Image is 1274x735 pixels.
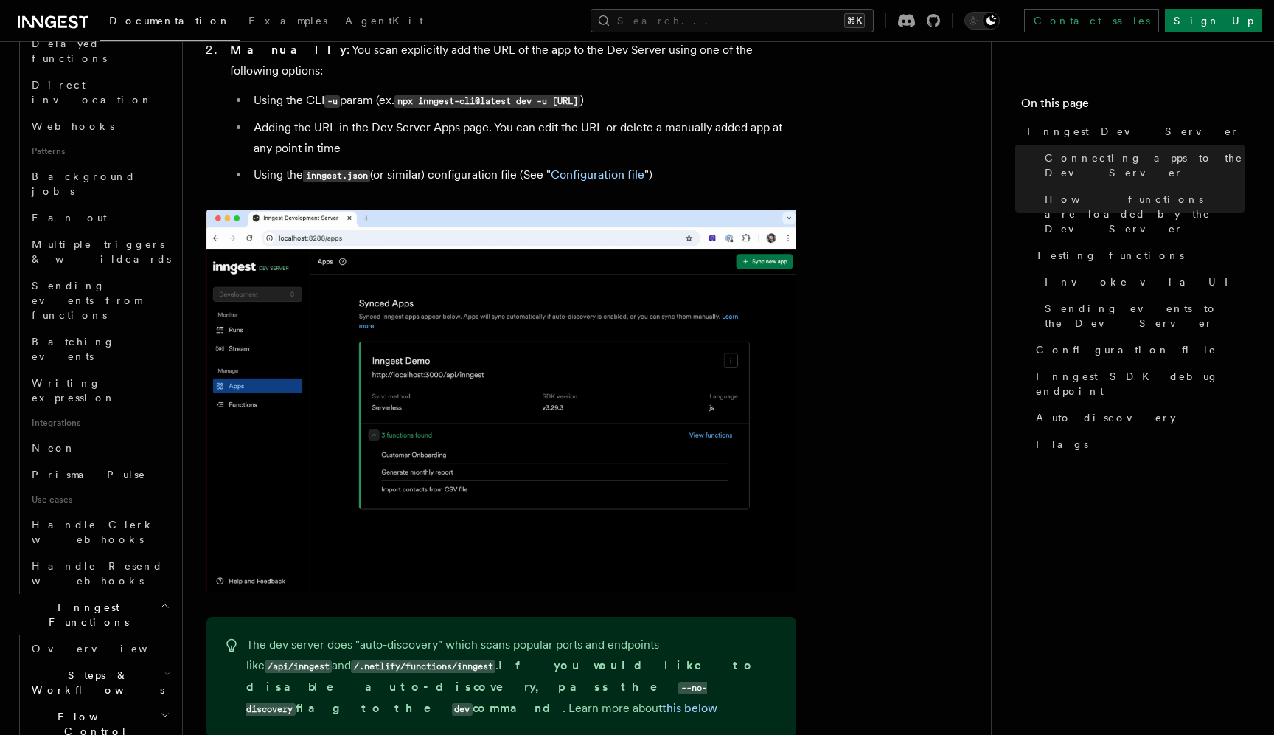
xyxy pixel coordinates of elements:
span: Sending events from functions [32,280,142,321]
span: Handle Clerk webhooks [32,519,155,545]
a: Writing expression [26,370,173,411]
span: Configuration file [1036,342,1216,357]
a: Configuration file [1030,337,1245,363]
code: /.netlify/functions/inngest [351,660,495,673]
a: Testing functions [1030,242,1245,269]
span: Multiple triggers & wildcards [32,238,171,265]
a: Sign Up [1165,9,1262,32]
a: Fan out [26,204,173,231]
span: Connecting apps to the Dev Server [1045,151,1245,180]
code: -u [324,95,340,108]
a: Multiple triggers & wildcards [26,231,173,272]
a: Flags [1030,431,1245,458]
span: Patterns [26,139,173,163]
a: Auto-discovery [1030,404,1245,431]
span: AgentKit [345,15,423,27]
strong: Manually [230,43,347,57]
button: Search...⌘K [591,9,874,32]
a: Connecting apps to the Dev Server [1039,145,1245,186]
a: Webhooks [26,113,173,139]
a: Contact sales [1024,9,1159,32]
span: Testing functions [1036,248,1184,263]
code: /api/inngest [265,660,332,673]
code: npx inngest-cli@latest dev -u [URL] [394,95,580,108]
span: Sending events to the Dev Server [1045,301,1245,331]
button: Steps & Workflows [26,662,173,703]
span: Use cases [26,488,173,511]
li: Using the CLI param (ex. ) [249,90,796,111]
span: Writing expression [32,377,116,404]
a: Inngest SDK debug endpoint [1030,363,1245,404]
a: Overview [26,635,173,662]
span: Integrations [26,411,173,435]
span: Examples [248,15,327,27]
span: Auto-discovery [1036,410,1176,425]
a: Prisma Pulse [26,461,173,488]
span: How functions are loaded by the Dev Server [1045,192,1245,236]
span: Overview [32,643,184,655]
a: Configuration file [551,168,644,182]
a: Handle Resend webhooks [26,553,173,594]
code: dev [452,703,473,716]
a: Neon [26,435,173,461]
img: Dev Server demo manually syncing an app [206,210,796,593]
a: Sending events from functions [26,272,173,328]
a: Invoke via UI [1039,269,1245,295]
span: Background jobs [32,170,136,197]
span: Fan out [32,212,107,224]
kbd: ⌘K [844,13,865,28]
span: Direct invocation [32,79,153,106]
li: Adding the URL in the Dev Server Apps page. You can edit the URL or delete a manually added app a... [249,117,796,159]
li: Using the (or similar) configuration file (See " ") [249,165,796,186]
p: The dev server does "auto-discovery" which scans popular ports and endpoints like and . . Learn m... [246,635,779,720]
button: Toggle dark mode [964,12,1000,30]
strong: If you would like to disable auto-discovery, pass the flag to the command [246,658,756,715]
a: Examples [240,4,336,40]
span: Inngest Functions [12,600,159,629]
span: Steps & Workflows [26,668,164,697]
span: Inngest SDK debug endpoint [1036,369,1245,398]
button: Inngest Functions [12,594,173,635]
span: Documentation [109,15,231,27]
a: Background jobs [26,163,173,204]
a: Inngest Dev Server [1021,118,1245,145]
span: Webhooks [32,120,114,132]
a: AgentKit [336,4,432,40]
h4: On this page [1021,94,1245,118]
a: Batching events [26,328,173,370]
a: Delayed functions [26,30,173,72]
span: Prisma Pulse [32,469,146,480]
span: Inngest Dev Server [1027,124,1239,139]
a: How functions are loaded by the Dev Server [1039,186,1245,242]
code: --no-discovery [246,682,707,716]
a: Handle Clerk webhooks [26,511,173,553]
a: Direct invocation [26,72,173,113]
code: inngest.json [303,170,370,182]
a: Documentation [100,4,240,41]
span: Batching events [32,336,115,362]
span: Flags [1036,437,1088,452]
span: Handle Resend webhooks [32,560,163,587]
span: Invoke via UI [1045,275,1241,289]
a: this below [662,701,717,715]
span: Neon [32,442,76,454]
a: Sending events to the Dev Server [1039,295,1245,337]
li: : You scan explicitly add the URL of the app to the Dev Server using one of the following options: [226,40,796,186]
